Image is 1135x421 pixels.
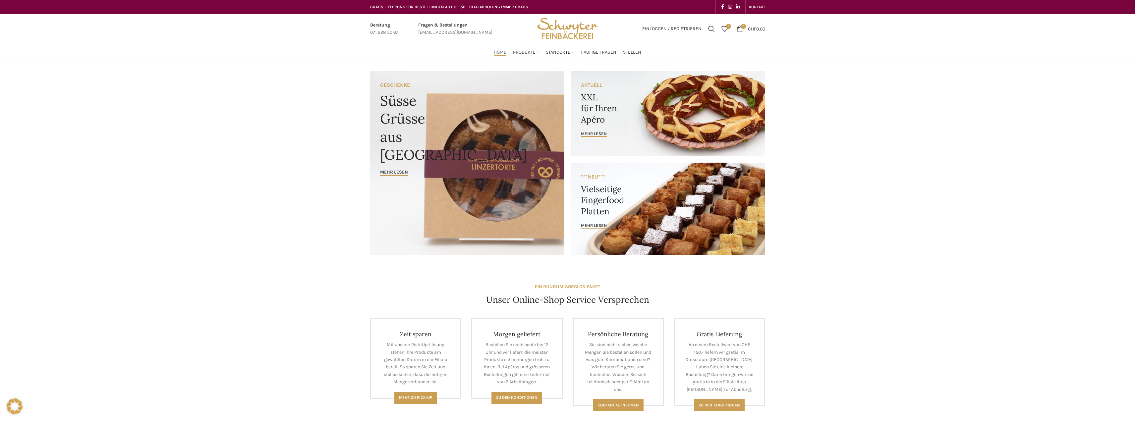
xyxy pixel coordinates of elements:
a: Standorte [546,46,574,59]
a: Stellen [623,46,641,59]
span: Produkte [513,49,536,56]
span: KONTAKT [749,5,765,9]
a: Banner link [571,71,765,156]
a: Linkedin social link [734,2,742,12]
span: 0 [741,24,746,29]
a: Infobox link [418,22,492,36]
a: Häufige Fragen [581,46,616,59]
a: Suchen [705,22,718,35]
span: Stellen [623,49,641,56]
h4: Gratis Lieferung [685,330,754,338]
a: Zu den konditionen [694,399,745,411]
div: Secondary navigation [746,0,768,14]
a: 0 [718,22,731,35]
a: Facebook social link [719,2,726,12]
span: 0 [726,24,731,29]
a: Banner link [571,163,765,255]
h4: Unser Online-Shop Service Versprechen [486,294,649,306]
a: Mehr zu Pick-Up [394,392,437,404]
span: Home [494,49,506,56]
a: Einloggen / Registrieren [639,22,705,35]
span: Einloggen / Registrieren [642,26,702,31]
img: Bäckerei Schwyter [535,14,600,44]
span: Häufige Fragen [581,49,616,56]
p: Mit unserer Pick-Up-Lösung stehen Ihre Produkte am gewählten Datum in der Filiale bereit. So spar... [381,341,451,386]
p: Bestellen Sie noch heute bis 12 Uhr und wir liefern die meisten Produkte schon morgen früh zu Ihn... [482,341,552,386]
div: Meine Wunschliste [718,22,731,35]
h4: Persönliche Beratung [584,330,653,338]
span: Kontakt aufnehmen [597,403,639,407]
span: Zu den Konditionen [496,395,538,400]
h4: Zeit sparen [381,330,451,338]
p: Sie sind nicht sicher, welche Mengen Sie bestellen sollen und was gute Kombinationen sind? Wir be... [584,341,653,393]
a: Instagram social link [726,2,734,12]
a: Banner link [370,71,564,255]
a: Produkte [513,46,539,59]
bdi: 0.00 [748,26,765,31]
p: Ab einem Bestellwert von CHF 150.- liefern wir gratis im Grossraum [GEOGRAPHIC_DATA]. Haben Sie e... [685,341,754,393]
span: GRATIS LIEFERUNG FÜR BESTELLUNGEN AB CHF 150 - FILIALABHOLUNG IMMER GRATIS [370,5,528,9]
h4: Morgen geliefert [482,330,552,338]
a: Site logo [535,26,600,31]
a: Home [494,46,506,59]
span: Mehr zu Pick-Up [399,395,432,400]
a: KONTAKT [749,0,765,14]
div: Main navigation [367,46,768,59]
a: 0 CHF0.00 [733,22,768,35]
strong: EIN RUNDUM-SORGLOS-PAKET [535,284,600,289]
a: Zu den Konditionen [491,392,542,404]
a: Kontakt aufnehmen [593,399,644,411]
span: CHF [748,26,756,31]
span: Zu den konditionen [699,403,740,407]
a: Infobox link [370,22,398,36]
span: Standorte [546,49,570,56]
